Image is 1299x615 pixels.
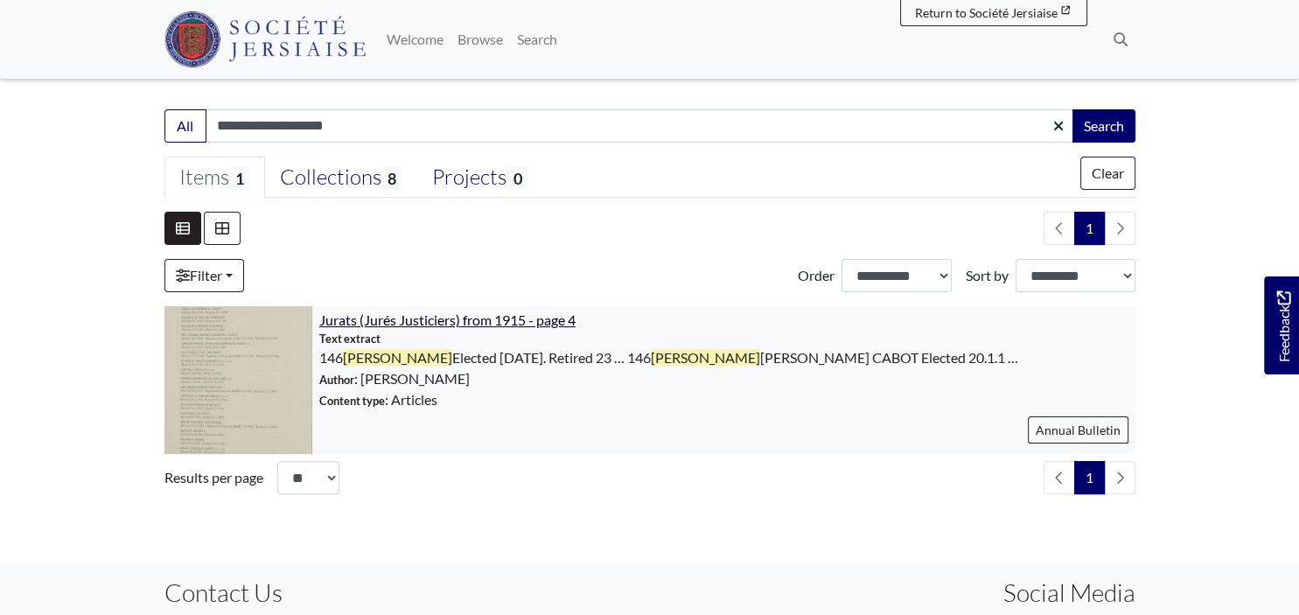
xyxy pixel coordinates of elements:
h3: Social Media [1003,578,1135,608]
a: Search [510,22,564,57]
span: Content type [319,394,385,408]
span: 1 [229,166,250,190]
span: [PERSON_NAME] [343,349,452,366]
a: Browse [450,22,510,57]
label: Results per page [164,467,263,488]
li: Previous page [1044,461,1075,494]
span: Author [319,373,354,387]
a: Welcome [380,22,450,57]
span: 8 [381,166,402,190]
a: Annual Bulletin [1028,416,1128,444]
span: Goto page 1 [1074,212,1105,245]
nav: pagination [1037,461,1135,494]
div: Items [179,164,250,191]
span: Feedback [1273,291,1294,362]
span: Text extract [319,331,381,347]
input: Enter one or more search terms... [206,109,1074,143]
span: Goto page 1 [1074,461,1105,494]
button: Search [1072,109,1135,143]
span: : Articles [319,389,437,410]
button: All [164,109,206,143]
span: 146 Elected [DATE]. Retired 23 … 146 [PERSON_NAME] CABOT Elected 20.1.1 … [319,347,1018,368]
span: 0 [506,166,527,190]
label: Sort by [966,265,1009,286]
img: Société Jersiaise [164,11,367,67]
label: Order [798,265,835,286]
button: Clear [1080,157,1135,190]
a: Société Jersiaise logo [164,7,367,72]
a: Would you like to provide feedback? [1264,276,1299,374]
li: Previous page [1044,212,1075,245]
a: Jurats (Jurés Justiciers) from 1915 - page 4 [319,311,576,328]
div: Projects [432,164,527,191]
nav: pagination [1037,212,1135,245]
span: Return to Société Jersiaise [915,5,1058,20]
span: [PERSON_NAME] [651,349,760,366]
div: Collections [280,164,402,191]
span: : [PERSON_NAME] [319,368,470,389]
a: Filter [164,259,244,292]
h3: Contact Us [164,578,637,608]
img: Jurats (Jurés Justiciers) from 1915 - page 4 [164,306,312,454]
